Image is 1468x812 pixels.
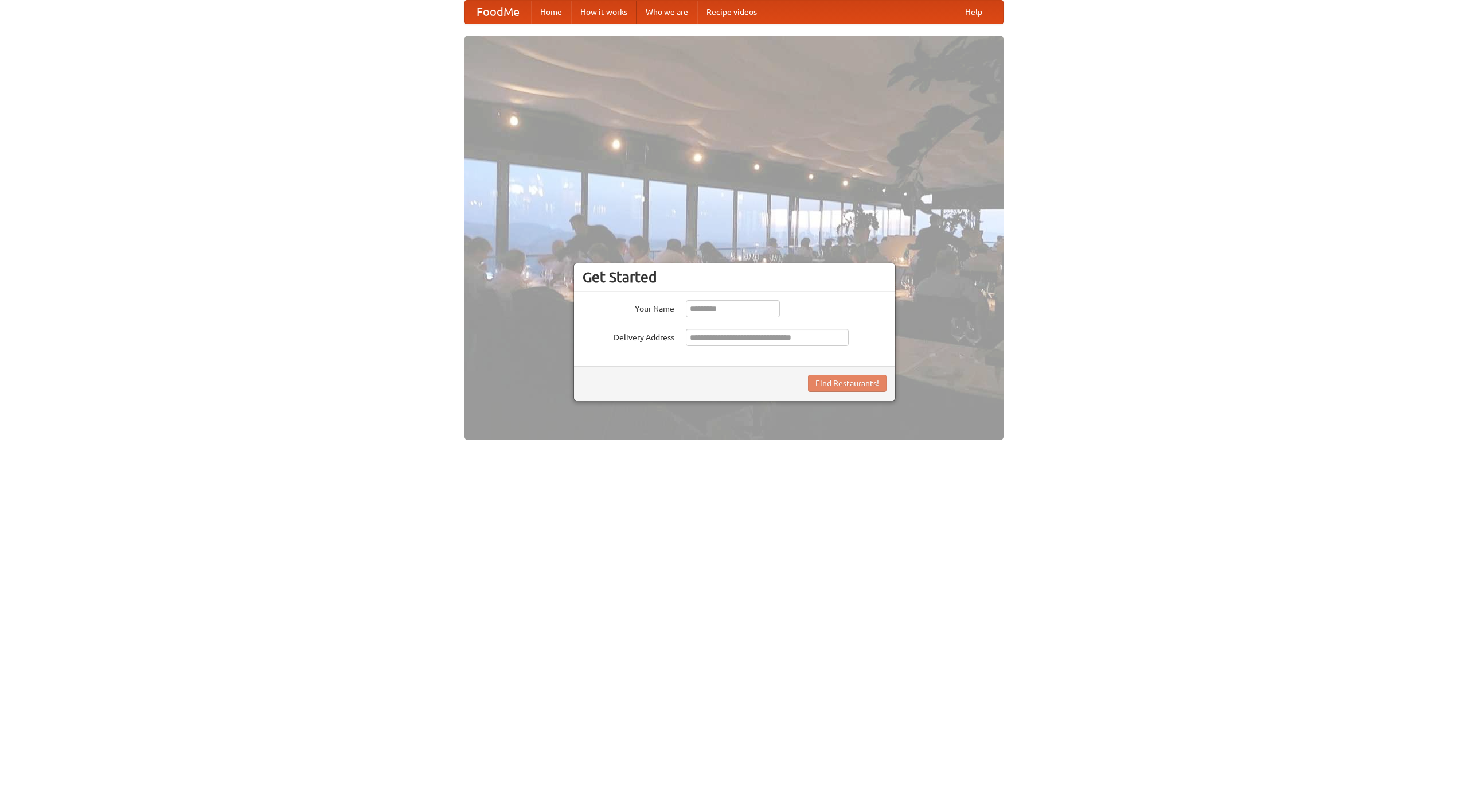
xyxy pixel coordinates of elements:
a: FoodMe [465,1,531,24]
a: Recipe videos [697,1,766,24]
a: Help [956,1,991,24]
a: How it works [571,1,637,24]
h3: Get Started [583,269,887,286]
label: Your Name [583,300,674,314]
button: Find Restaurants! [808,375,887,392]
label: Delivery Address [583,329,674,343]
a: Who we are [637,1,697,24]
a: Home [531,1,571,24]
